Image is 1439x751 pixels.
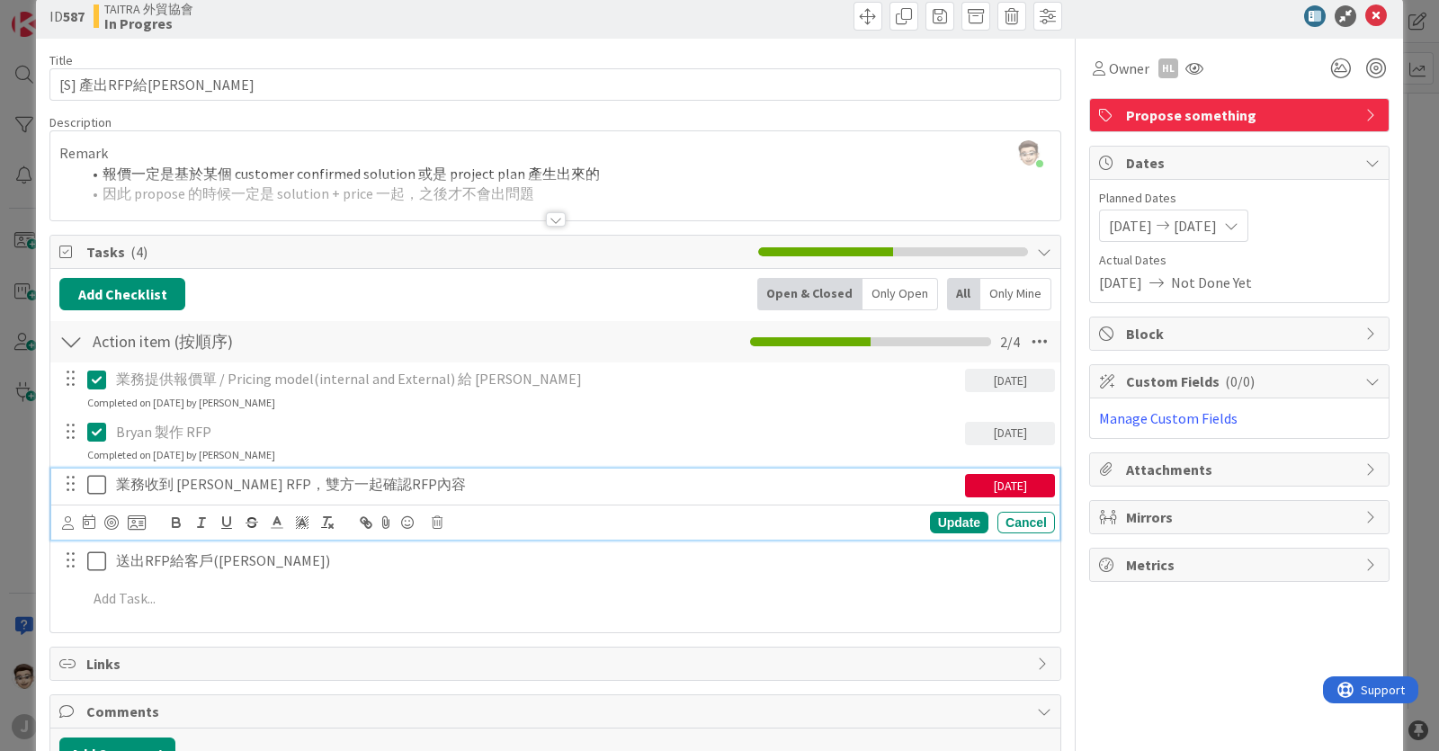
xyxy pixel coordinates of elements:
[1099,272,1142,293] span: [DATE]
[49,5,85,27] span: ID
[1099,189,1380,208] span: Planned Dates
[1174,215,1217,237] span: [DATE]
[87,395,275,411] div: Completed on [DATE] by [PERSON_NAME]
[104,16,193,31] b: In Progres
[1126,152,1356,174] span: Dates
[59,143,1051,164] p: Remark
[49,52,73,68] label: Title
[1126,104,1356,126] span: Propose something
[930,512,988,533] div: Update
[1126,554,1356,576] span: Metrics
[104,2,193,16] span: TAITRA 外貿協會
[863,278,938,310] div: Only Open
[86,241,749,263] span: Tasks
[997,512,1055,533] div: Cancel
[1126,323,1356,344] span: Block
[1158,58,1178,78] div: HL
[965,474,1055,497] div: [DATE]
[1000,331,1020,353] span: 2 / 4
[980,278,1051,310] div: Only Mine
[1099,251,1380,270] span: Actual Dates
[116,550,1048,571] p: 送出RFP給客戶([PERSON_NAME])
[1016,140,1041,165] img: sDJsze2YOHR2q6r3YbNkhQTPTjE2kxj2.jpg
[965,422,1055,445] div: [DATE]
[1109,58,1149,79] span: Owner
[965,369,1055,392] div: [DATE]
[1109,215,1152,237] span: [DATE]
[49,68,1061,101] input: type card name here...
[947,278,980,310] div: All
[38,3,82,24] span: Support
[116,423,211,441] span: Bryan 製作 RFP
[1099,409,1238,427] a: Manage Custom Fields
[1171,272,1252,293] span: Not Done Yet
[49,114,112,130] span: Description
[1126,371,1356,392] span: Custom Fields
[81,164,1051,184] li: 報價一定是基於某個 customer confirmed solution 或是 project plan 產生出來的
[86,326,491,358] input: Add Checklist...
[757,278,863,310] div: Open & Closed
[59,278,185,310] button: Add Checklist
[1126,506,1356,528] span: Mirrors
[116,474,958,495] p: 業務收到 [PERSON_NAME] RFP，雙方一起確認RFP內容
[1225,372,1255,390] span: ( 0/0 )
[130,243,147,261] span: ( 4 )
[86,701,1028,722] span: Comments
[87,447,275,463] div: Completed on [DATE] by [PERSON_NAME]
[86,653,1028,675] span: Links
[116,370,582,388] span: 業務提供報價單 / Pricing model(internal and External) 給 [PERSON_NAME]
[63,7,85,25] b: 587
[1126,459,1356,480] span: Attachments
